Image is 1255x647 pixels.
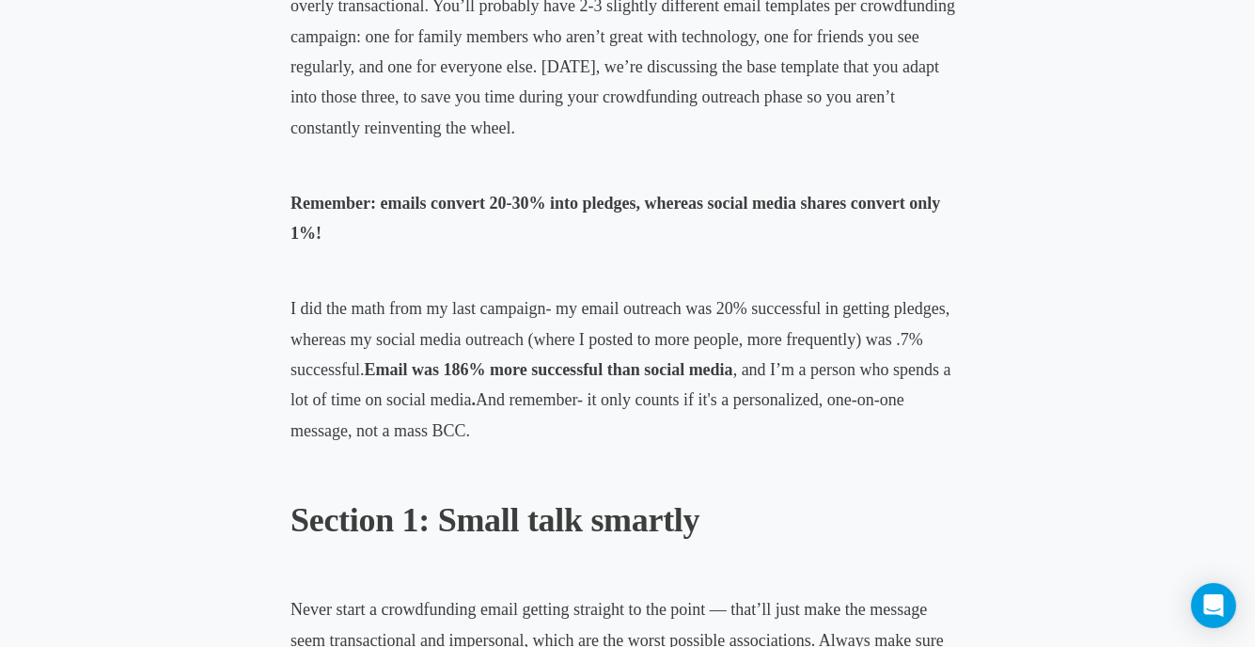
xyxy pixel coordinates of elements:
div: Open Intercom Messenger [1191,583,1236,628]
span: And remember- it only counts if it's a personalized, one-on-one message, not a mass BCC. [290,390,904,439]
b: Section 1: Small talk smartly [290,501,699,539]
b: Remember: emails convert 20-30% into pledges, whereas social media shares convert only 1%! [290,194,940,243]
span: , and I’m a person who spends a lot of time on social media [290,360,951,409]
b: . [472,390,477,409]
span: I did the math from my last campaign- my email outreach was 20% successful in getting pledges, wh... [290,299,949,379]
b: Email was 186% more successful than social media [365,360,733,379]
